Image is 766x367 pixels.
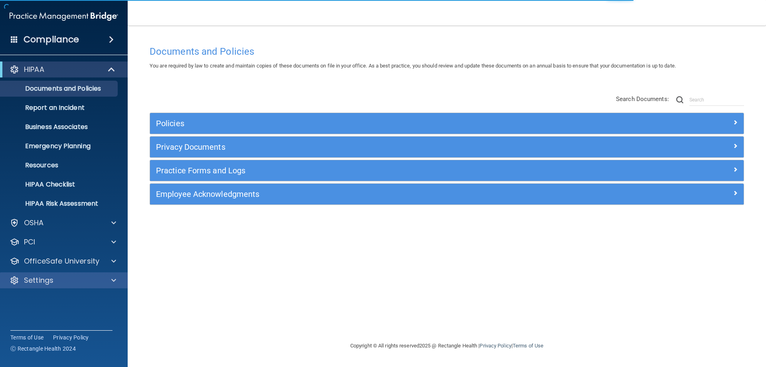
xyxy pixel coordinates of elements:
[5,123,114,131] p: Business Associates
[628,310,756,342] iframe: Drift Widget Chat Controller
[10,276,116,285] a: Settings
[10,333,43,341] a: Terms of Use
[5,200,114,208] p: HIPAA Risk Assessment
[156,166,589,175] h5: Practice Forms and Logs
[5,85,114,93] p: Documents and Policies
[5,161,114,169] p: Resources
[10,65,116,74] a: HIPAA
[150,63,676,69] span: You are required by law to create and maintain copies of these documents on file in your office. ...
[689,94,744,106] input: Search
[10,345,76,353] span: Ⓒ Rectangle Health 2024
[10,8,118,24] img: PMB logo
[5,104,114,112] p: Report an Incident
[480,343,511,349] a: Privacy Policy
[616,95,669,103] span: Search Documents:
[150,46,744,57] h4: Documents and Policies
[24,218,44,228] p: OSHA
[301,333,592,359] div: Copyright © All rights reserved 2025 @ Rectangle Health | |
[24,256,99,266] p: OfficeSafe University
[156,141,738,153] a: Privacy Documents
[156,190,589,198] h5: Employee Acknowledgments
[10,237,116,247] a: PCI
[5,142,114,150] p: Emergency Planning
[156,119,589,128] h5: Policies
[53,333,89,341] a: Privacy Policy
[5,181,114,188] p: HIPAA Checklist
[156,188,738,200] a: Employee Acknowledgments
[24,276,53,285] p: Settings
[24,65,44,74] p: HIPAA
[24,237,35,247] p: PCI
[10,256,116,266] a: OfficeSafe University
[676,96,683,103] img: ic-search.3b580494.png
[513,343,543,349] a: Terms of Use
[156,117,738,130] a: Policies
[24,34,79,45] h4: Compliance
[10,218,116,228] a: OSHA
[156,143,589,151] h5: Privacy Documents
[156,164,738,177] a: Practice Forms and Logs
